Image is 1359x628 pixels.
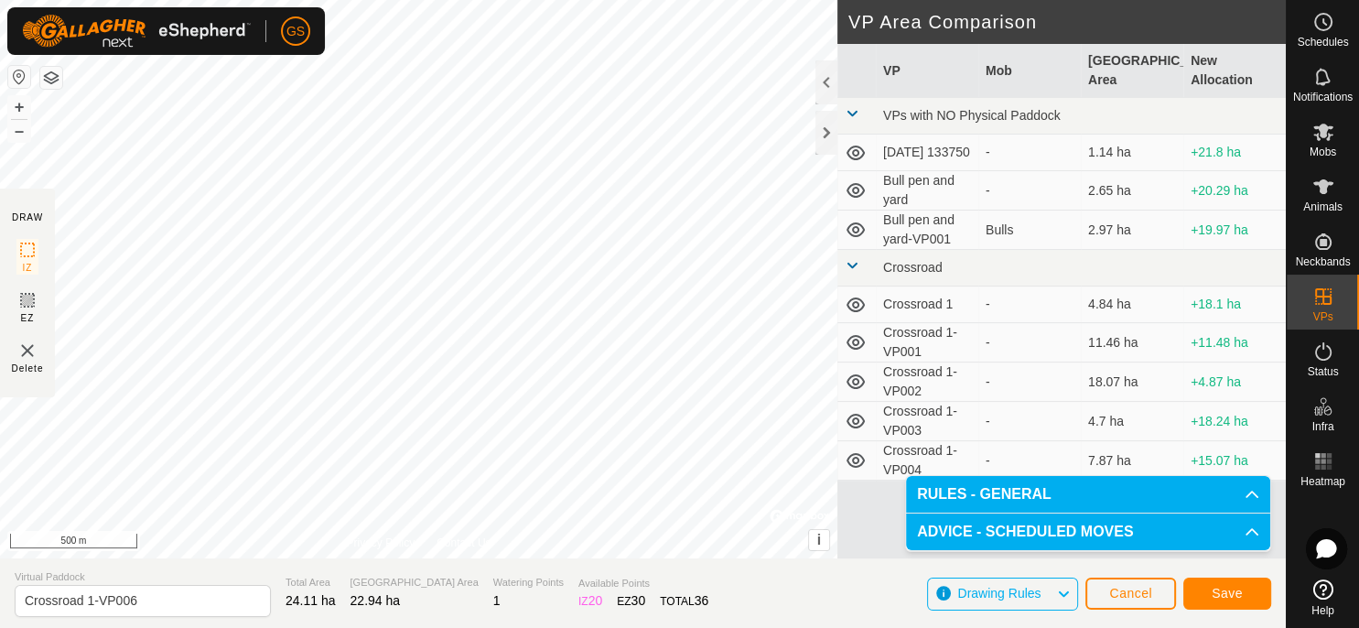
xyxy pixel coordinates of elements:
[986,412,1073,431] div: -
[876,441,978,481] td: Crossroad 1-VP004
[1081,211,1183,250] td: 2.97 ha
[16,340,38,362] img: VP
[876,211,978,250] td: Bull pen and yard-VP001
[1081,363,1183,402] td: 18.07 ha
[1312,311,1332,322] span: VPs
[286,593,336,608] span: 24.11 ha
[876,171,978,211] td: Bull pen and yard
[986,221,1073,240] div: Bulls
[617,591,645,611] div: EZ
[1085,578,1176,610] button: Cancel
[1310,146,1336,157] span: Mobs
[986,451,1073,471] div: -
[21,311,35,325] span: EZ
[8,120,30,142] button: –
[8,96,30,118] button: +
[1311,605,1334,616] span: Help
[1303,201,1343,212] span: Animals
[8,66,30,88] button: Reset Map
[986,143,1073,162] div: -
[437,535,491,551] a: Contact Us
[876,323,978,363] td: Crossroad 1-VP001
[883,260,943,275] span: Crossroad
[1183,441,1286,481] td: +15.07 ha
[1183,363,1286,402] td: +4.87 ha
[588,593,603,608] span: 20
[1081,287,1183,323] td: 4.84 ha
[1081,323,1183,363] td: 11.46 ha
[351,575,479,590] span: [GEOGRAPHIC_DATA] Area
[1183,578,1271,610] button: Save
[351,593,401,608] span: 22.94 ha
[986,333,1073,352] div: -
[1311,421,1333,432] span: Infra
[1307,366,1338,377] span: Status
[12,211,43,224] div: DRAW
[1183,44,1286,98] th: New Allocation
[876,44,978,98] th: VP
[493,593,501,608] span: 1
[286,575,336,590] span: Total Area
[578,591,602,611] div: IZ
[876,135,978,171] td: [DATE] 133750
[1212,586,1243,601] span: Save
[15,569,271,585] span: Virtual Paddock
[906,514,1270,550] p-accordion-header: ADVICE - SCHEDULED MOVES
[286,22,305,41] span: GS
[1081,44,1183,98] th: [GEOGRAPHIC_DATA] Area
[1183,171,1286,211] td: +20.29 ha
[578,576,708,591] span: Available Points
[906,476,1270,513] p-accordion-header: RULES - GENERAL
[876,363,978,402] td: Crossroad 1-VP002
[957,586,1041,601] span: Drawing Rules
[1183,402,1286,441] td: +18.24 ha
[1183,135,1286,171] td: +21.8 ha
[986,181,1073,200] div: -
[848,11,1286,33] h2: VP Area Comparison
[1297,37,1348,48] span: Schedules
[876,287,978,323] td: Crossroad 1
[1183,211,1286,250] td: +19.97 ha
[1109,586,1152,601] span: Cancel
[1081,441,1183,481] td: 7.87 ha
[1295,256,1350,267] span: Neckbands
[22,15,251,48] img: Gallagher Logo
[817,532,821,547] span: i
[40,67,62,89] button: Map Layers
[1081,402,1183,441] td: 4.7 ha
[809,530,829,550] button: i
[12,362,44,375] span: Delete
[978,44,1081,98] th: Mob
[1081,171,1183,211] td: 2.65 ha
[876,402,978,441] td: Crossroad 1-VP003
[1183,287,1286,323] td: +18.1 ha
[917,525,1133,539] span: ADVICE - SCHEDULED MOVES
[493,575,564,590] span: Watering Points
[660,591,708,611] div: TOTAL
[917,487,1052,502] span: RULES - GENERAL
[1081,135,1183,171] td: 1.14 ha
[1293,92,1353,103] span: Notifications
[1300,476,1345,487] span: Heatmap
[1183,323,1286,363] td: +11.48 ha
[986,373,1073,392] div: -
[346,535,415,551] a: Privacy Policy
[883,108,1061,123] span: VPs with NO Physical Paddock
[986,295,1073,314] div: -
[1287,572,1359,623] a: Help
[631,593,646,608] span: 30
[23,261,33,275] span: IZ
[695,593,709,608] span: 36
